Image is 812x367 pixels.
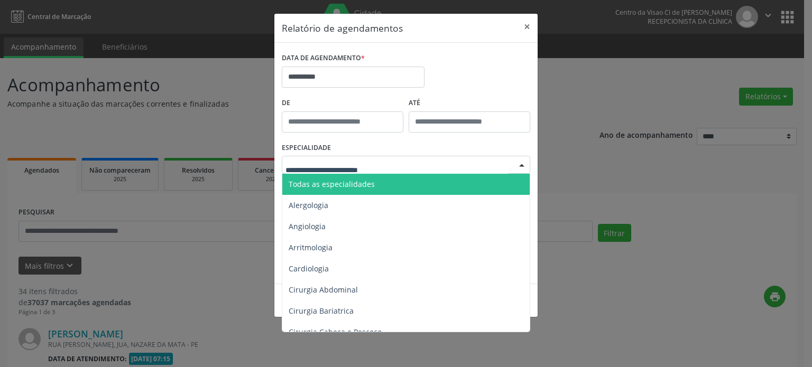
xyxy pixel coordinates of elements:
h5: Relatório de agendamentos [282,21,403,35]
span: Alergologia [289,200,328,210]
span: Cirurgia Cabeça e Pescoço [289,327,382,337]
label: ATÉ [409,95,530,111]
span: Arritmologia [289,242,333,252]
label: De [282,95,403,111]
label: ESPECIALIDADE [282,140,331,156]
span: Todas as especialidades [289,179,375,189]
span: Angiologia [289,221,326,231]
span: Cirurgia Bariatrica [289,306,354,316]
span: Cardiologia [289,264,329,274]
span: Cirurgia Abdominal [289,285,358,295]
label: DATA DE AGENDAMENTO [282,50,365,67]
button: Close [516,14,538,40]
